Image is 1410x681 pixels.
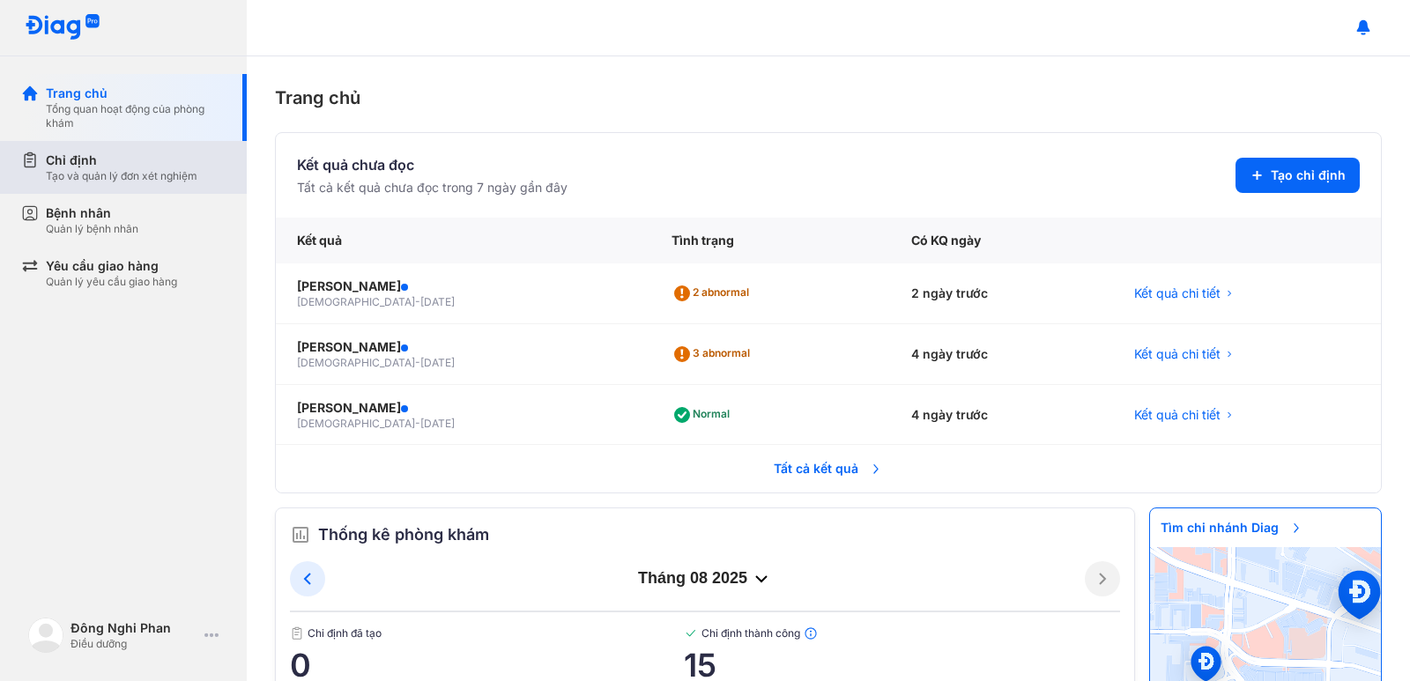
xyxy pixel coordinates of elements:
[890,263,1113,324] div: 2 ngày trước
[890,218,1113,263] div: Có KQ ngày
[672,401,737,429] div: Normal
[70,637,197,651] div: Điều dưỡng
[46,222,138,236] div: Quản lý bệnh nhân
[1134,406,1221,424] span: Kết quả chi tiết
[290,626,304,640] img: document.50c4cfd0.svg
[276,218,650,263] div: Kết quả
[420,295,455,308] span: [DATE]
[672,340,757,368] div: 3 abnormal
[290,524,311,545] img: order.5a6da16c.svg
[46,204,138,222] div: Bệnh nhân
[70,619,197,637] div: Đông Nghi Phan
[1236,158,1360,193] button: Tạo chỉ định
[684,626,698,640] img: checked-green.01cc79e0.svg
[46,102,226,130] div: Tổng quan hoạt động của phòng khám
[297,179,568,196] div: Tất cả kết quả chưa đọc trong 7 ngày gần đây
[325,568,1085,589] div: tháng 08 2025
[1134,345,1221,363] span: Kết quả chi tiết
[1134,285,1221,302] span: Kết quả chi tiết
[318,522,489,547] span: Thống kê phòng khám
[297,278,629,295] div: [PERSON_NAME]
[46,169,197,183] div: Tạo và quản lý đơn xét nghiệm
[275,85,1382,111] div: Trang chủ
[672,279,756,307] div: 2 abnormal
[890,324,1113,385] div: 4 ngày trước
[763,449,894,488] span: Tất cả kết quả
[297,356,415,369] span: [DEMOGRAPHIC_DATA]
[415,356,420,369] span: -
[46,275,177,289] div: Quản lý yêu cầu giao hàng
[415,295,420,308] span: -
[420,356,455,369] span: [DATE]
[297,338,629,356] div: [PERSON_NAME]
[804,626,818,640] img: info.7e716105.svg
[46,85,226,102] div: Trang chủ
[890,385,1113,446] div: 4 ngày trước
[297,399,629,417] div: [PERSON_NAME]
[46,152,197,169] div: Chỉ định
[684,626,1120,640] span: Chỉ định thành công
[28,618,63,653] img: logo
[297,295,415,308] span: [DEMOGRAPHIC_DATA]
[420,417,455,430] span: [DATE]
[46,257,177,275] div: Yêu cầu giao hàng
[650,218,890,263] div: Tình trạng
[1150,508,1314,547] span: Tìm chi nhánh Diag
[290,626,684,640] span: Chỉ định đã tạo
[415,417,420,430] span: -
[1271,167,1346,184] span: Tạo chỉ định
[25,14,100,41] img: logo
[297,154,568,175] div: Kết quả chưa đọc
[297,417,415,430] span: [DEMOGRAPHIC_DATA]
